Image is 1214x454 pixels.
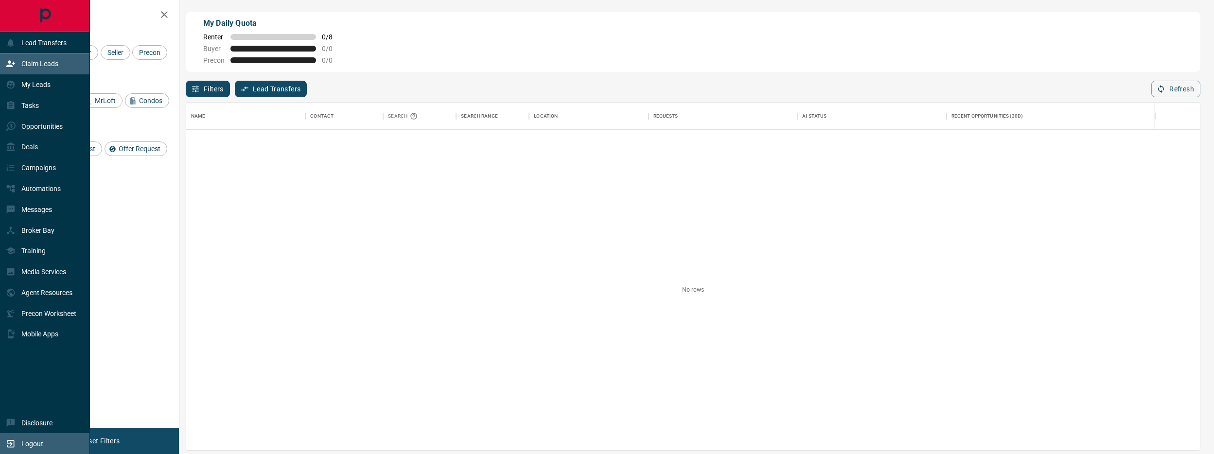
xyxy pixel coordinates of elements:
[101,45,130,60] div: Seller
[1151,81,1200,97] button: Refresh
[74,433,126,449] button: Reset Filters
[203,33,225,41] span: Renter
[136,97,166,105] span: Condos
[305,103,383,130] div: Contact
[115,145,164,153] span: Offer Request
[322,45,343,52] span: 0 / 0
[529,103,648,130] div: Location
[81,93,123,108] div: MrLoft
[203,45,225,52] span: Buyer
[104,49,127,56] span: Seller
[649,103,798,130] div: Requests
[186,103,305,130] div: Name
[461,103,498,130] div: Search Range
[235,81,307,97] button: Lead Transfers
[653,103,678,130] div: Requests
[802,103,827,130] div: AI Status
[136,49,164,56] span: Precon
[797,103,947,130] div: AI Status
[203,17,343,29] p: My Daily Quota
[132,45,167,60] div: Precon
[947,103,1155,130] div: Recent Opportunities (30d)
[191,103,206,130] div: Name
[31,10,169,21] h2: Filters
[456,103,529,130] div: Search Range
[125,93,169,108] div: Condos
[203,56,225,64] span: Precon
[322,33,343,41] span: 0 / 8
[105,141,167,156] div: Offer Request
[951,103,1023,130] div: Recent Opportunities (30d)
[388,103,420,130] div: Search
[91,97,119,105] span: MrLoft
[186,81,230,97] button: Filters
[322,56,343,64] span: 0 / 0
[534,103,558,130] div: Location
[310,103,334,130] div: Contact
